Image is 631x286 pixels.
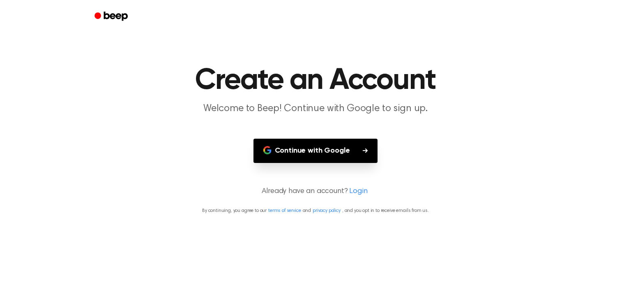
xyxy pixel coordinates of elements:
a: Login [349,186,367,197]
p: By continuing, you agree to our and , and you opt in to receive emails from us. [10,207,621,214]
p: Already have an account? [10,186,621,197]
a: privacy policy [313,208,341,213]
a: Beep [89,9,135,25]
p: Welcome to Beep! Continue with Google to sign up. [158,102,473,116]
button: Continue with Google [253,139,378,163]
a: terms of service [268,208,301,213]
h1: Create an Account [105,66,526,95]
